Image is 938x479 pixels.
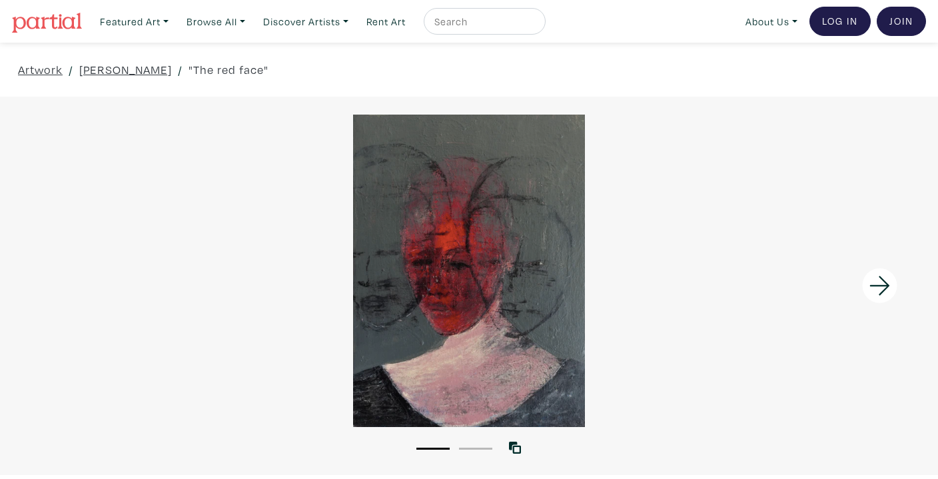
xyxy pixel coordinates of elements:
a: "The red face" [189,61,268,79]
a: About Us [739,8,803,35]
a: [PERSON_NAME] [79,61,172,79]
a: Browse All [181,8,251,35]
button: 2 of 2 [459,448,492,450]
a: Discover Artists [257,8,354,35]
a: Join [877,7,926,36]
span: / [178,61,183,79]
a: Artwork [18,61,63,79]
button: 1 of 2 [416,448,450,450]
input: Search [433,13,533,30]
span: / [69,61,73,79]
a: Featured Art [94,8,175,35]
a: Rent Art [360,8,412,35]
a: Log In [809,7,871,36]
